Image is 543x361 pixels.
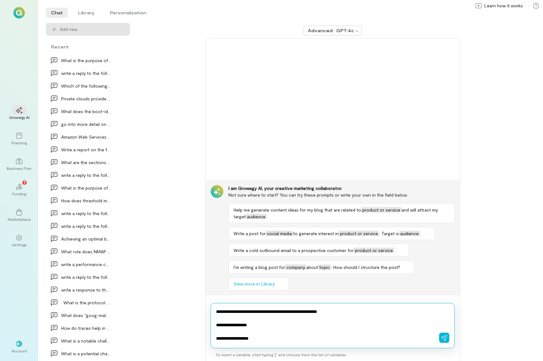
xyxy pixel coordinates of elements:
div: To insert a variable, start typing ‘[’ and choose from the list of variables [211,348,455,361]
span: company [285,264,306,270]
li: Chat [46,8,68,18]
span: social media [266,231,293,236]
div: write a reply to the following to include a new f… [61,210,111,217]
div: Planning [11,140,27,145]
div: Achieving an optimal balance between security and… [61,235,111,242]
div: What role does NMAP play in incident response pro… [61,248,111,255]
div: write a reply to the following to include a new f… [61,274,111,280]
a: Funding [8,178,31,201]
div: • What is the protocol SSDP? Why would it be good… [61,299,111,306]
div: Growegy AI [9,115,30,120]
div: What are the sections of the syslog file? How wou… [61,159,111,166]
div: How do traces help in understanding system behavi… [61,325,111,331]
span: . How should I structure the post? [331,264,400,270]
div: What does the boot-id represent in the systemd jo… [61,108,111,115]
span: product or service [339,231,379,236]
div: How does threshold monitoring work in anomaly det… [61,197,111,204]
span: to generate interest in [293,231,339,236]
button: View more in Library [228,278,289,290]
a: Growegy AI [8,102,31,125]
span: Write a cold outbound email to a prospective customer for [234,248,354,253]
span: audience [399,231,420,236]
div: Recent [46,43,130,50]
div: go into more detail on the following and provide… [61,121,111,127]
div: Business Plan [7,166,32,171]
span: . [420,231,421,236]
a: Planning [8,127,31,150]
div: Not sure where to start? You can try these prompts or write your own in the field below. [228,191,455,198]
button: Help me generate content ideas for my blog that are related toproduct or serviceand will attract ... [228,203,455,223]
div: write a reply to the following and include What a… [61,172,111,178]
li: Library [73,8,100,18]
span: about [306,264,318,270]
a: Settings [8,229,31,252]
div: What is the purpose of SNORT rules in an Intrusio… [61,184,111,191]
div: write a reply to the following to include a fact… [61,223,111,229]
span: . [394,248,395,253]
span: . [267,214,268,219]
span: View more in Library [234,281,275,287]
div: What is a notable challenge associated with cloud… [61,337,111,344]
span: 7 [24,179,26,185]
div: I am Growegy AI, your creative marketing collaborator. [228,185,455,191]
span: audience [246,214,267,219]
span: topic [318,264,331,270]
div: What is a potential challenge in cloud investigat… [61,350,111,357]
div: Advanced · GPT‑4o [308,27,354,34]
button: Write a post forsocial mediato generate interest inproduct or service. Target isaudience. [228,227,435,240]
a: Business Plan [8,153,31,176]
div: Which of the following is NOT a fundamental under… [61,83,111,89]
div: Settings [12,242,27,247]
div: What does “goog-malware-shavar” mean inside the T… [61,312,111,319]
div: write a performance comments for an ITNC in the N… [61,261,111,268]
span: product or service [361,207,402,213]
li: Personalization [105,8,151,18]
span: Add new [60,26,125,32]
button: I’m writing a blog post forcompanyabouttopic. How should I structure the post? [228,261,414,274]
div: Account [11,348,27,353]
span: Write a post for [234,231,266,236]
span: Help me generate content ideas for my blog that are related to [234,207,361,213]
span: Learn how it works [484,3,523,9]
div: write a reply to the following to include a new r… [61,70,111,76]
span: I’m writing a blog post for [234,264,285,270]
div: write a response to the following to include a fa… [61,286,111,293]
a: Marketplace [8,204,31,227]
div: Private clouds provide exclusive use by a single… [61,95,111,102]
span: . Target is [379,231,399,236]
span: product or service [354,248,394,253]
div: Amazon Web Services. (2023). Security in the AWS… [61,134,111,140]
div: Write a report on the following: Network Monitori… [61,146,111,153]
div: What is the purpose of encryption, and how does i… [61,57,111,64]
div: Marketplace [8,217,31,222]
div: Funding [12,191,26,196]
button: Write a cold outbound email to a prospective customer forproduct or service. [228,244,409,257]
